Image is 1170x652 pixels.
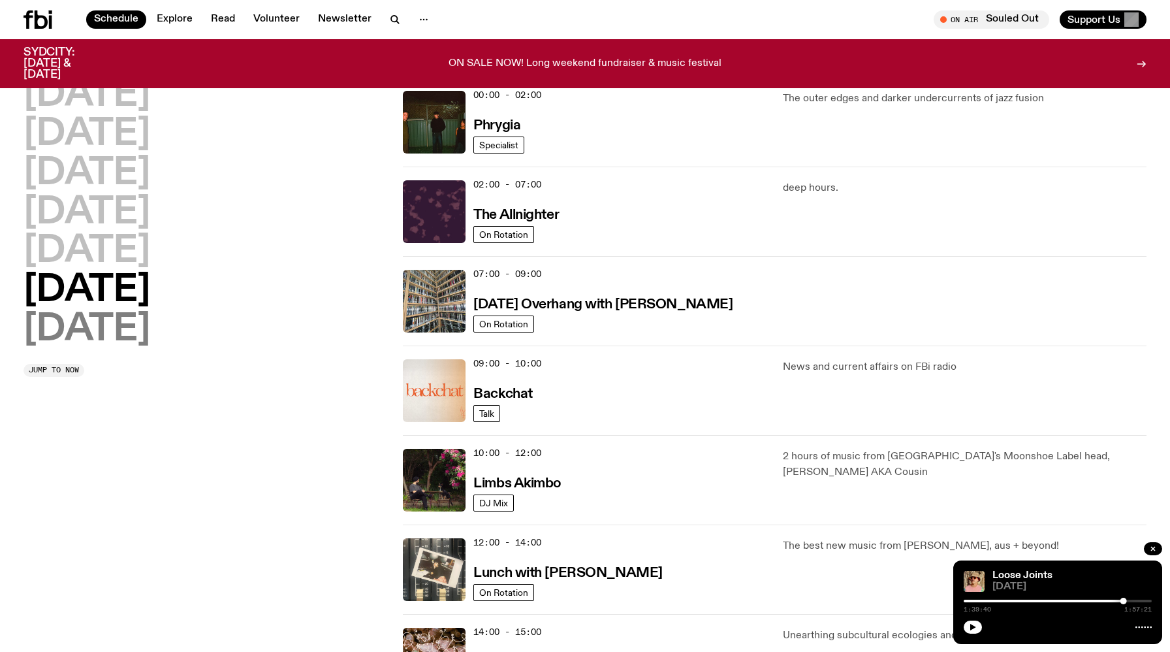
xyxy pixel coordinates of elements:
a: Backchat [473,385,532,401]
a: Specialist [473,137,524,154]
p: Unearthing subcultural ecologies and the people who cultivate them [783,628,1146,644]
a: DJ Mix [473,495,514,512]
h3: Limbs Akimbo [473,477,561,491]
img: A polaroid of Ella Avni in the studio on top of the mixer which is also located in the studio. [403,538,466,601]
button: Support Us [1060,10,1146,29]
span: 09:00 - 10:00 [473,357,541,370]
h3: Lunch with [PERSON_NAME] [473,566,662,580]
h3: Backchat [473,387,532,401]
h3: SYDCITY: [DATE] & [DATE] [24,47,107,80]
a: Volunteer [245,10,308,29]
span: Support Us [1067,14,1120,25]
a: Loose Joints [992,570,1052,581]
a: On Rotation [473,226,534,243]
p: News and current affairs on FBi radio [783,359,1146,375]
a: On Rotation [473,316,534,333]
span: Talk [479,408,494,418]
img: Jackson sits at an outdoor table, legs crossed and gazing at a black and brown dog also sitting a... [403,449,466,512]
span: 14:00 - 15:00 [473,626,541,638]
span: 12:00 - 14:00 [473,536,541,549]
a: Limbs Akimbo [473,474,561,491]
span: Jump to now [29,367,79,374]
span: [DATE] [992,582,1152,592]
span: DJ Mix [479,498,508,508]
span: On Rotation [479,587,528,597]
button: [DATE] [24,195,150,231]
button: [DATE] [24,77,150,114]
h3: The Allnighter [473,208,559,222]
button: [DATE] [24,272,150,309]
a: On Rotation [473,584,534,601]
span: 10:00 - 12:00 [473,447,541,459]
a: Talk [473,405,500,422]
h3: Phrygia [473,119,520,133]
span: On Rotation [479,229,528,239]
span: 00:00 - 02:00 [473,89,541,101]
img: A greeny-grainy film photo of Bela, John and Bindi at night. They are standing in a backyard on g... [403,91,466,154]
a: Schedule [86,10,146,29]
button: [DATE] [24,155,150,192]
a: Lunch with [PERSON_NAME] [473,564,662,580]
p: The outer edges and darker undercurrents of jazz fusion [783,91,1146,106]
span: On Rotation [479,319,528,329]
button: [DATE] [24,312,150,348]
a: Read [203,10,243,29]
span: 1:39:40 [964,606,991,613]
button: [DATE] [24,233,150,270]
span: Specialist [479,140,518,150]
button: [DATE] [24,116,150,153]
a: [DATE] Overhang with [PERSON_NAME] [473,295,733,312]
p: deep hours. [783,180,1146,196]
a: Newsletter [310,10,379,29]
p: The best new music from [PERSON_NAME], aus + beyond! [783,538,1146,554]
a: Explore [149,10,200,29]
h3: [DATE] Overhang with [PERSON_NAME] [473,298,733,312]
p: ON SALE NOW! Long weekend fundraiser & music festival [449,58,721,70]
span: 07:00 - 09:00 [473,268,541,280]
img: A corner shot of the fbi music library [403,270,466,333]
a: The Allnighter [473,206,559,222]
button: Jump to now [24,364,84,377]
button: On AirSouled Out [934,10,1049,29]
a: Phrygia [473,116,520,133]
p: 2 hours of music from [GEOGRAPHIC_DATA]'s Moonshoe Label head, [PERSON_NAME] AKA Cousin [783,449,1146,480]
img: Tyson stands in front of a paperbark tree wearing orange sunglasses, a suede bucket hat and a pin... [964,571,985,592]
span: 1:57:21 [1124,606,1152,613]
span: 02:00 - 07:00 [473,178,541,191]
